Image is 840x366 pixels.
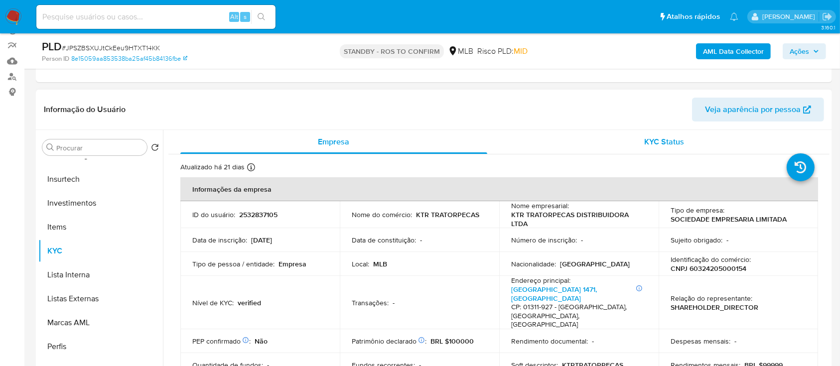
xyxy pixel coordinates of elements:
[592,337,594,346] p: -
[692,98,824,122] button: Veja aparência por pessoa
[671,294,752,303] p: Relação do representante :
[581,236,583,244] p: -
[38,287,163,311] button: Listas Externas
[192,236,247,244] p: Data de inscrição :
[560,259,630,268] p: [GEOGRAPHIC_DATA]
[38,167,163,191] button: Insurtech
[671,255,751,264] p: Identificação do comércio :
[38,263,163,287] button: Lista Interna
[56,143,143,152] input: Procurar
[511,303,643,329] h4: CP: 01311-927 - [GEOGRAPHIC_DATA], [GEOGRAPHIC_DATA], [GEOGRAPHIC_DATA]
[192,259,275,268] p: Tipo de pessoa / entidade :
[373,259,387,268] p: MLB
[255,337,268,346] p: Não
[514,45,528,57] span: MID
[38,239,163,263] button: KYC
[511,276,570,285] p: Endereço principal :
[730,12,738,21] a: Notificações
[230,12,238,21] span: Alt
[420,236,422,244] p: -
[318,136,349,147] span: Empresa
[151,143,159,154] button: Retornar ao pedido padrão
[352,210,412,219] p: Nome do comércio :
[42,38,62,54] b: PLD
[279,259,306,268] p: Empresa
[671,303,758,312] p: SHAREHOLDER_DIRECTOR
[511,259,556,268] p: Nacionalidade :
[790,43,809,59] span: Ações
[644,136,684,147] span: KYC Status
[38,335,163,359] button: Perfis
[192,337,251,346] p: PEP confirmado :
[671,264,746,273] p: CNPJ 60324205000154
[180,162,245,172] p: Atualizado há 21 dias
[671,206,724,215] p: Tipo de empresa :
[511,210,643,228] p: KTR TRATORPECAS DISTRIBUIDORA LTDA
[42,54,69,63] b: Person ID
[238,298,261,307] p: verified
[393,298,395,307] p: -
[726,236,728,244] p: -
[477,46,528,57] span: Risco PLD:
[511,337,588,346] p: Rendimento documental :
[352,337,426,346] p: Patrimônio declarado :
[352,259,369,268] p: Local :
[822,11,833,22] a: Sair
[46,143,54,151] button: Procurar
[671,215,787,224] p: SOCIEDADE EMPRESARIA LIMITADA
[340,44,444,58] p: STANDBY - ROS TO CONFIRM
[734,337,736,346] p: -
[44,105,126,115] h1: Informação do Usuário
[36,10,276,23] input: Pesquise usuários ou casos...
[62,43,160,53] span: # JPSZBSXUJtCkEeu9HTXT14KK
[352,236,416,244] p: Data de constituição :
[671,236,722,244] p: Sujeito obrigado :
[511,284,597,303] a: [GEOGRAPHIC_DATA] 1471, [GEOGRAPHIC_DATA]
[192,210,235,219] p: ID do usuário :
[703,43,764,59] b: AML Data Collector
[38,311,163,335] button: Marcas AML
[705,98,801,122] span: Veja aparência por pessoa
[821,23,835,31] span: 3.160.1
[448,46,473,57] div: MLB
[192,298,234,307] p: Nível de KYC :
[511,201,569,210] p: Nome empresarial :
[671,337,730,346] p: Despesas mensais :
[71,54,187,63] a: 8e15059aa853538ba25af45b84136fbe
[416,210,479,219] p: KTR TRATORPECAS
[667,11,720,22] span: Atalhos rápidos
[251,236,272,244] p: [DATE]
[430,337,474,346] p: BRL $100000
[180,177,818,201] th: Informações da empresa
[783,43,826,59] button: Ações
[511,236,577,244] p: Número de inscrição :
[244,12,247,21] span: s
[352,298,389,307] p: Transações :
[251,10,272,24] button: search-icon
[38,215,163,239] button: Items
[239,210,278,219] p: 2532837105
[762,12,819,21] p: adriano.brito@mercadolivre.com
[696,43,771,59] button: AML Data Collector
[38,191,163,215] button: Investimentos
